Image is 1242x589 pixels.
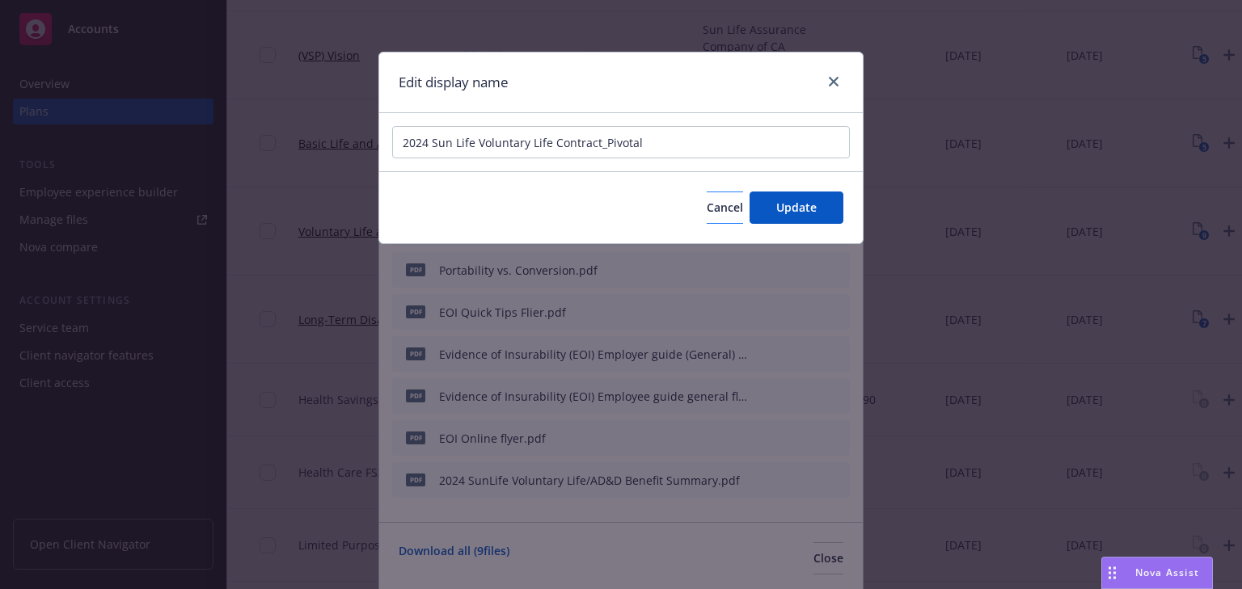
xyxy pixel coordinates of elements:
[1101,557,1213,589] button: Nova Assist
[707,200,743,215] span: Cancel
[776,200,817,215] span: Update
[707,191,743,224] button: Cancel
[1102,557,1122,588] div: Drag to move
[824,72,843,91] a: close
[750,191,843,224] button: Update
[399,72,509,93] h1: Edit display name
[1135,566,1199,579] span: Nova Assist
